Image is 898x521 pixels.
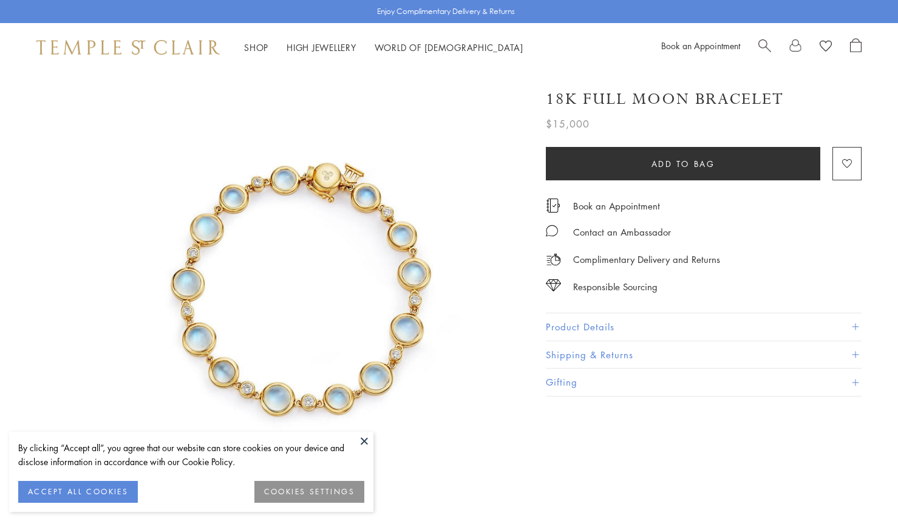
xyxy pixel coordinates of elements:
a: ShopShop [244,41,268,53]
button: Product Details [546,313,862,341]
button: Add to bag [546,147,820,180]
button: Gifting [546,369,862,396]
span: Add to bag [651,157,715,171]
p: Complimentary Delivery and Returns [573,252,720,267]
h1: 18K Full Moon Bracelet [546,89,784,110]
a: World of [DEMOGRAPHIC_DATA]World of [DEMOGRAPHIC_DATA] [375,41,523,53]
a: Search [758,38,771,56]
img: icon_sourcing.svg [546,279,561,291]
p: Enjoy Complimentary Delivery & Returns [377,5,515,18]
div: By clicking “Accept all”, you agree that our website can store cookies on your device and disclos... [18,441,364,469]
img: icon_appointment.svg [546,199,560,213]
button: ACCEPT ALL COOKIES [18,481,138,503]
a: High JewelleryHigh Jewellery [287,41,356,53]
a: Book an Appointment [661,39,740,52]
img: 18K Full Moon Bracelet [79,72,528,520]
img: MessageIcon-01_2.svg [546,225,558,237]
img: Temple St. Clair [36,40,220,55]
span: $15,000 [546,116,590,132]
div: Contact an Ambassador [573,225,671,240]
nav: Main navigation [244,40,523,55]
div: Responsible Sourcing [573,279,658,295]
a: Book an Appointment [573,199,660,213]
button: Shipping & Returns [546,341,862,369]
button: COOKIES SETTINGS [254,481,364,503]
a: View Wishlist [820,38,832,56]
a: Open Shopping Bag [850,38,862,56]
img: icon_delivery.svg [546,252,561,267]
